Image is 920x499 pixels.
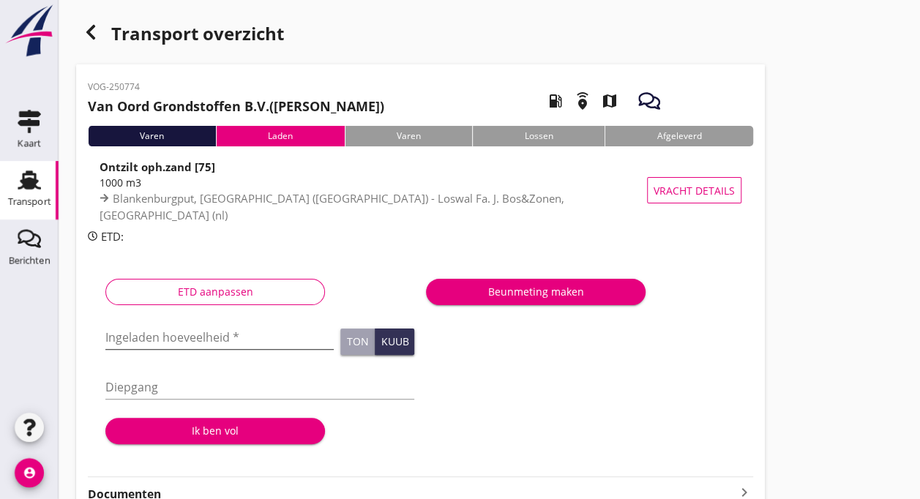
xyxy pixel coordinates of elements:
a: Ontzilt oph.zand [75]1000 m3Blankenburgput, [GEOGRAPHIC_DATA] ([GEOGRAPHIC_DATA]) - Loswal Fa. J.... [88,158,753,222]
div: Berichten [9,255,51,265]
strong: Ontzilt oph.zand [75] [100,160,215,174]
div: Kaart [18,138,41,148]
i: local_gas_station [535,80,576,121]
div: Transport overzicht [76,18,765,53]
div: Beunmeting maken [438,284,634,299]
div: Varen [345,126,473,146]
button: Vracht details [647,177,741,203]
div: Varen [88,126,216,146]
button: Ton [340,329,375,355]
div: 1000 m3 [100,175,654,190]
input: Ingeladen hoeveelheid * [105,326,334,349]
div: Ik ben vol [117,423,313,438]
i: account_circle [15,458,44,487]
div: ETD aanpassen [118,284,313,299]
i: map [588,80,629,121]
span: Blankenburgput, [GEOGRAPHIC_DATA] ([GEOGRAPHIC_DATA]) - Loswal Fa. J. Bos&Zonen, [GEOGRAPHIC_DATA... [100,191,564,222]
div: Kuub [381,337,408,347]
div: Laden [216,126,345,146]
div: Afgeleverd [605,126,753,146]
button: Ik ben vol [105,418,325,444]
span: Vracht details [654,183,735,198]
button: Beunmeting maken [426,279,646,305]
div: Ton [346,337,368,347]
button: Kuub [375,329,414,355]
div: Transport [8,197,51,206]
span: ETD: [101,229,124,244]
h2: ([PERSON_NAME]) [88,97,384,116]
strong: Van Oord Grondstoffen B.V. [88,97,269,115]
input: Diepgang [105,375,414,399]
p: VOG-250774 [88,80,384,94]
button: ETD aanpassen [105,279,325,305]
div: Lossen [472,126,605,146]
i: emergency_share [562,80,603,121]
img: logo-small.a267ee39.svg [3,4,56,58]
